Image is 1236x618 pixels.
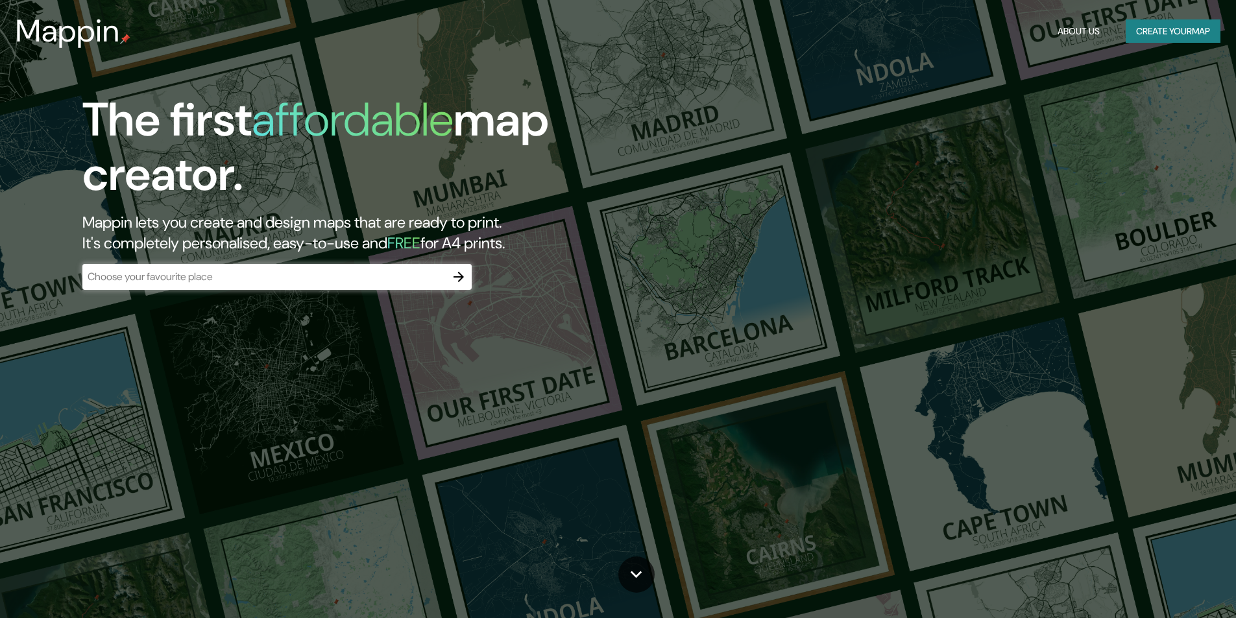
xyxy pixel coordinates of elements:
button: About Us [1052,19,1105,43]
input: Choose your favourite place [82,269,446,284]
h1: affordable [252,89,454,150]
button: Create yourmap [1126,19,1220,43]
img: mappin-pin [120,34,130,44]
h3: Mappin [16,13,120,49]
h2: Mappin lets you create and design maps that are ready to print. It's completely personalised, eas... [82,212,701,254]
h5: FREE [387,233,420,253]
iframe: Help widget launcher [1121,567,1222,604]
h1: The first map creator. [82,93,701,212]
